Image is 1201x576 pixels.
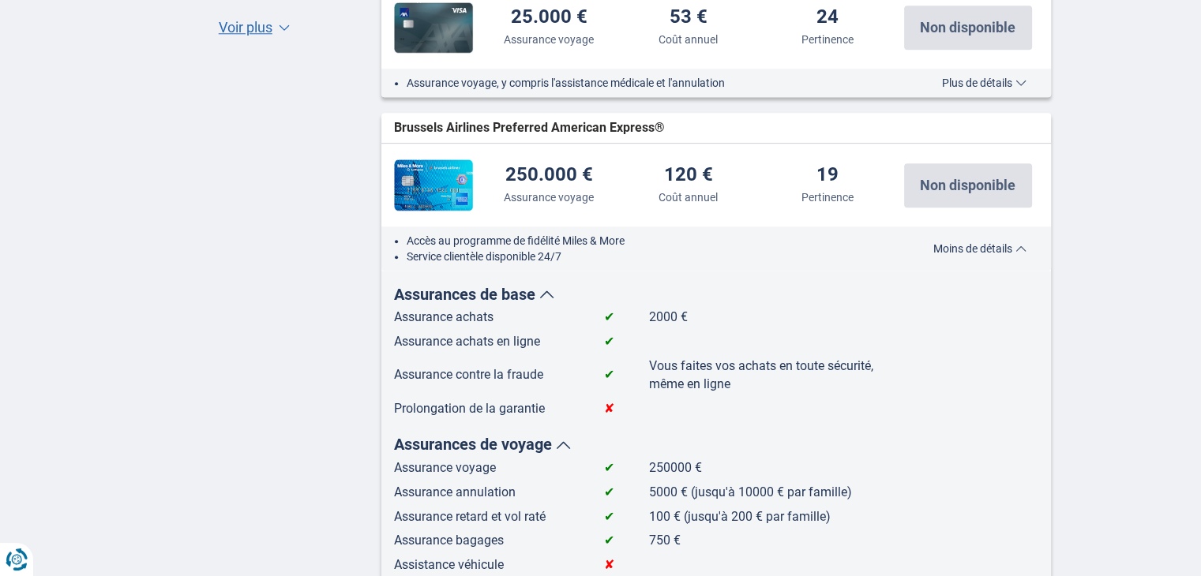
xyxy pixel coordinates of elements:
div: Pertinence [801,189,854,205]
div: 250.000 € [505,165,593,186]
li: Accès au programme de fidélité Miles & More [407,233,894,249]
td: 100 € (jusqu'à 200 € par famille) [649,508,880,533]
button: Moins de détails [921,242,1038,255]
span: Plus de détails [942,77,1026,88]
td: ✔ [580,508,649,533]
li: Assurance voyage, y compris l'assistance médicale et l'annulation [407,75,894,91]
td: Prolongation de la garantie [394,400,580,418]
button: Non disponible [904,6,1032,50]
td: Assurance achats en ligne [394,333,580,357]
span: Brussels Airlines Preferred American Express® [394,119,665,137]
span: Non disponible [920,21,1015,35]
td: Assurance annulation [394,484,580,508]
div: Assurance voyage [504,32,594,47]
div: Assurances de base [394,283,880,306]
button: Plus de détails [930,77,1038,89]
div: 53 € [670,7,707,28]
td: ✔ [580,484,649,508]
span: Voir plus [219,17,272,38]
div: Coût annuel [659,189,718,205]
button: Non disponible [904,163,1032,208]
div: Pertinence [801,32,854,47]
td: ✔ [580,532,649,556]
div: Coût annuel [659,32,718,47]
span: Non disponible [920,178,1015,193]
td: ✘ [580,400,649,418]
td: 5000 € (jusqu'à 10000 € par famille) [649,484,880,508]
span: ▼ [279,24,290,31]
td: ✔ [580,459,649,484]
div: 19 [816,165,839,186]
td: Assurance bagages [394,532,580,556]
div: Assurance voyage [504,189,594,205]
td: 2000 € [649,309,880,333]
td: Assurance retard et vol raté [394,508,580,533]
td: Assurance contre la fraude [394,357,580,400]
td: ✔ [580,357,649,400]
div: Assurances de voyage [394,433,880,456]
div: 120 € [664,165,713,186]
li: Service clientèle disponible 24/7 [407,249,894,264]
img: Axa Banque [394,2,473,53]
td: 750 € [649,532,880,556]
button: Voir plus ▼ [214,17,295,39]
img: American Express [394,159,473,210]
td: Assurance achats [394,309,580,333]
td: 250000 € [649,459,880,484]
td: Assurance voyage [394,459,580,484]
span: Moins de détails [933,243,1026,254]
td: ✔ [580,309,649,333]
td: ✔ [580,333,649,357]
td: Vous faites vos achats en toute sécurité, même en ligne [649,357,880,400]
div: 24 [816,7,839,28]
div: 25.000 € [511,7,587,28]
